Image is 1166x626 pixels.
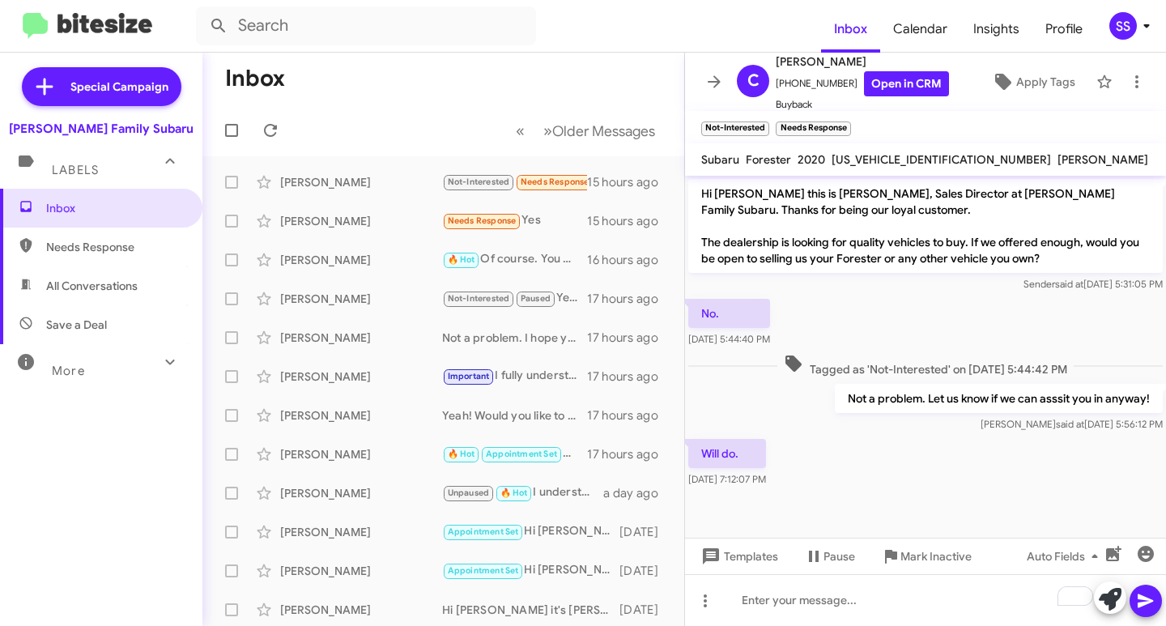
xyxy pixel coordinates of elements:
span: [PERSON_NAME] [776,52,949,71]
div: [DATE] [619,524,671,540]
span: Unpaused [448,488,490,498]
span: 🔥 Hot [500,488,528,498]
div: Hi [PERSON_NAME] it's [PERSON_NAME] at [PERSON_NAME] Family Subaru. Final reminder - this week on... [442,522,619,541]
span: Not-Interested [448,177,510,187]
div: [PERSON_NAME] Family Subaru [9,121,194,137]
span: Needs Response [521,177,589,187]
span: Mark Inactive [900,542,972,571]
span: Auto Fields [1027,542,1104,571]
span: Needs Response [448,215,517,226]
div: [PERSON_NAME] [280,485,442,501]
div: [PERSON_NAME] [280,524,442,540]
span: Apply Tags [1016,67,1075,96]
div: Will do. [442,172,587,191]
div: [PERSON_NAME] [280,602,442,618]
div: [PERSON_NAME] [280,174,442,190]
div: [DATE] [619,563,671,579]
div: Hi [PERSON_NAME] it's [PERSON_NAME] at [PERSON_NAME] Family Subaru. Final reminder - this week on... [442,602,619,618]
small: Needs Response [776,121,850,136]
button: Previous [506,114,534,147]
span: Subaru [701,152,739,167]
span: « [516,121,525,141]
small: Not-Interested [701,121,769,136]
div: 17 hours ago [587,407,671,424]
span: Buyback [776,96,949,113]
button: Templates [685,542,791,571]
div: 17 hours ago [587,291,671,307]
div: To enrich screen reader interactions, please activate Accessibility in Grammarly extension settings [685,574,1166,626]
button: Auto Fields [1014,542,1117,571]
span: Paused [521,293,551,304]
div: [PERSON_NAME] [280,407,442,424]
a: Special Campaign [22,67,181,106]
div: 17 hours ago [587,330,671,346]
p: Not a problem. Let us know if we can asssit you in anyway! [835,384,1163,413]
span: 2020 [798,152,825,167]
span: Pause [823,542,855,571]
div: Not a problem. I hope you have a great rest of your day! [442,330,587,346]
a: Open in CRM [864,71,949,96]
div: 15 hours ago [587,213,671,229]
span: [DATE] 5:44:40 PM [688,333,770,345]
div: [PERSON_NAME] [280,563,442,579]
div: 17 hours ago [587,368,671,385]
div: [DATE] [619,602,671,618]
a: Inbox [821,6,880,53]
span: » [543,121,552,141]
span: [PERSON_NAME] [DATE] 5:56:12 PM [981,418,1163,430]
div: [PERSON_NAME] [280,213,442,229]
div: I understand. If you ever want to come in the future, just to see what we can do for you. [442,483,603,502]
div: [PERSON_NAME] [280,368,442,385]
span: More [52,364,85,378]
span: Special Campaign [70,79,168,95]
button: SS [1096,12,1148,40]
div: 15 hours ago [587,174,671,190]
span: 🔥 Hot [448,254,475,265]
div: 17 hours ago [587,446,671,462]
div: Yes [442,211,587,230]
button: Pause [791,542,868,571]
p: Will do. [688,439,766,468]
span: Inbox [46,200,184,216]
div: a day ago [603,485,671,501]
div: Of course. You want to see a Blue Crosstrek? [442,250,587,269]
div: Hi [PERSON_NAME] it's [PERSON_NAME] at [PERSON_NAME] Family Subaru. Final reminder - this week on... [442,561,619,580]
span: said at [1055,278,1083,290]
span: Older Messages [552,122,655,140]
input: Search [196,6,536,45]
button: Apply Tags [977,67,1088,96]
span: Forester [746,152,791,167]
a: Calendar [880,6,960,53]
span: Tagged as 'Not-Interested' on [DATE] 5:44:42 PM [777,354,1074,377]
h1: Inbox [225,66,285,92]
nav: Page navigation example [507,114,665,147]
div: I fully understand. [442,367,587,385]
span: [DATE] 7:12:07 PM [688,473,766,485]
span: Templates [698,542,778,571]
div: SS [1109,12,1137,40]
a: Insights [960,6,1032,53]
div: Of course! I fully understand. [442,445,587,463]
span: Save a Deal [46,317,107,333]
span: [PERSON_NAME] [1057,152,1148,167]
div: Yeah! Would you like to come by and discuss it a bit more? [442,407,587,424]
span: Appointment Set [448,565,519,576]
a: Profile [1032,6,1096,53]
div: [PERSON_NAME] [280,252,442,268]
span: Appointment Set [486,449,557,459]
p: Hi [PERSON_NAME] this is [PERSON_NAME], Sales Director at [PERSON_NAME] Family Subaru. Thanks for... [688,179,1163,273]
span: C [747,68,760,94]
span: Needs Response [46,239,184,255]
button: Next [534,114,665,147]
div: [PERSON_NAME] [280,330,442,346]
span: 🔥 Hot [448,449,475,459]
p: No. [688,299,770,328]
span: [US_VEHICLE_IDENTIFICATION_NUMBER] [832,152,1051,167]
span: Appointment Set [448,526,519,537]
div: [PERSON_NAME] [280,446,442,462]
button: Mark Inactive [868,542,985,571]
